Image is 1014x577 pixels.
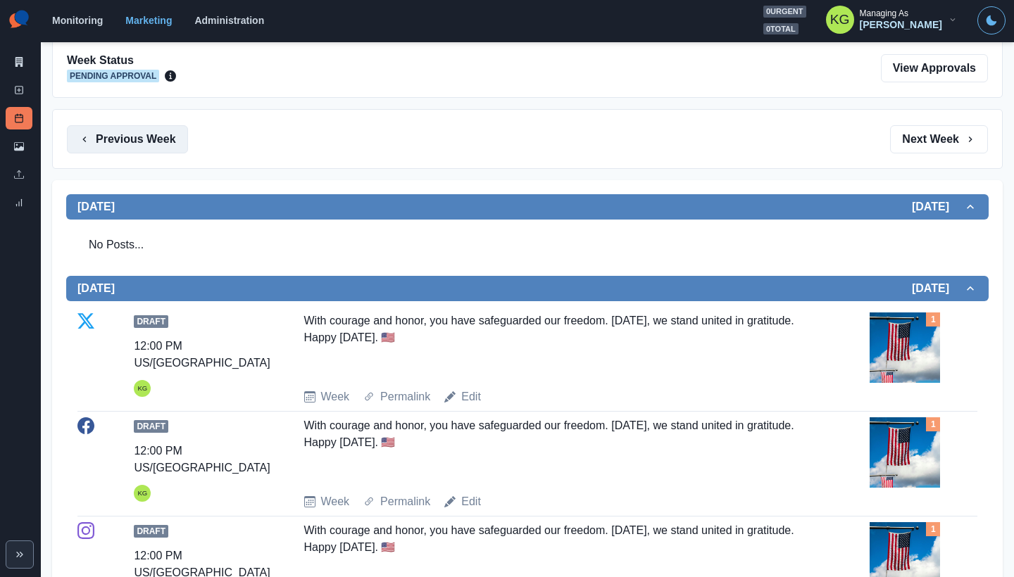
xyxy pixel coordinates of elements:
img: zuyrxywlaof7mzdunnpx [870,417,940,488]
div: [PERSON_NAME] [860,19,942,31]
button: Next Week [890,125,988,153]
a: New Post [6,79,32,101]
button: Expand [6,540,34,569]
a: Week [321,493,350,510]
div: With courage and honor, you have safeguarded our freedom. [DATE], we stand united in gratitude. H... [304,312,808,377]
a: Review Summary [6,191,32,214]
span: Draft [134,315,168,328]
a: Edit [461,493,481,510]
a: Media Library [6,135,32,158]
h2: [DATE] [77,281,115,295]
div: [DATE][DATE] [66,220,989,276]
span: Draft [134,420,168,433]
div: Total Media Attached [926,522,940,536]
a: Edit [461,388,481,405]
img: zuyrxywlaof7mzdunnpx [870,312,940,383]
span: Pending Approval [67,70,159,82]
div: Managing As [860,8,908,18]
a: Administration [194,15,264,26]
a: Monitoring [52,15,103,26]
button: [DATE][DATE] [66,194,989,220]
button: Managing As[PERSON_NAME] [815,6,969,34]
a: Marketing Summary [6,51,32,73]
button: Toggle Mode [977,6,1006,34]
div: No Posts... [77,225,977,265]
span: 0 urgent [763,6,806,18]
button: Previous Week [67,125,188,153]
div: Total Media Attached [926,312,940,326]
a: Permalink [380,388,430,405]
div: 12:00 PM US/[GEOGRAPHIC_DATA] [134,338,270,372]
span: 0 total [763,23,799,35]
a: Uploads [6,163,32,186]
h2: Week Status [67,53,176,67]
span: Draft [134,525,168,538]
div: Katrina Gallardo [137,485,147,502]
a: Marketing [125,15,172,26]
div: Total Media Attached [926,417,940,431]
div: With courage and honor, you have safeguarded our freedom. [DATE], we stand united in gratitude. H... [304,417,808,482]
button: [DATE][DATE] [66,276,989,301]
a: Week [321,388,350,405]
a: Post Schedule [6,107,32,129]
h2: [DATE] [912,200,963,213]
div: Katrina Gallardo [830,3,850,37]
div: Katrina Gallardo [137,380,147,397]
h2: [DATE] [912,281,963,295]
h2: [DATE] [77,200,115,213]
div: 12:00 PM US/[GEOGRAPHIC_DATA] [134,443,270,476]
a: Permalink [380,493,430,510]
a: View Approvals [881,54,988,82]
